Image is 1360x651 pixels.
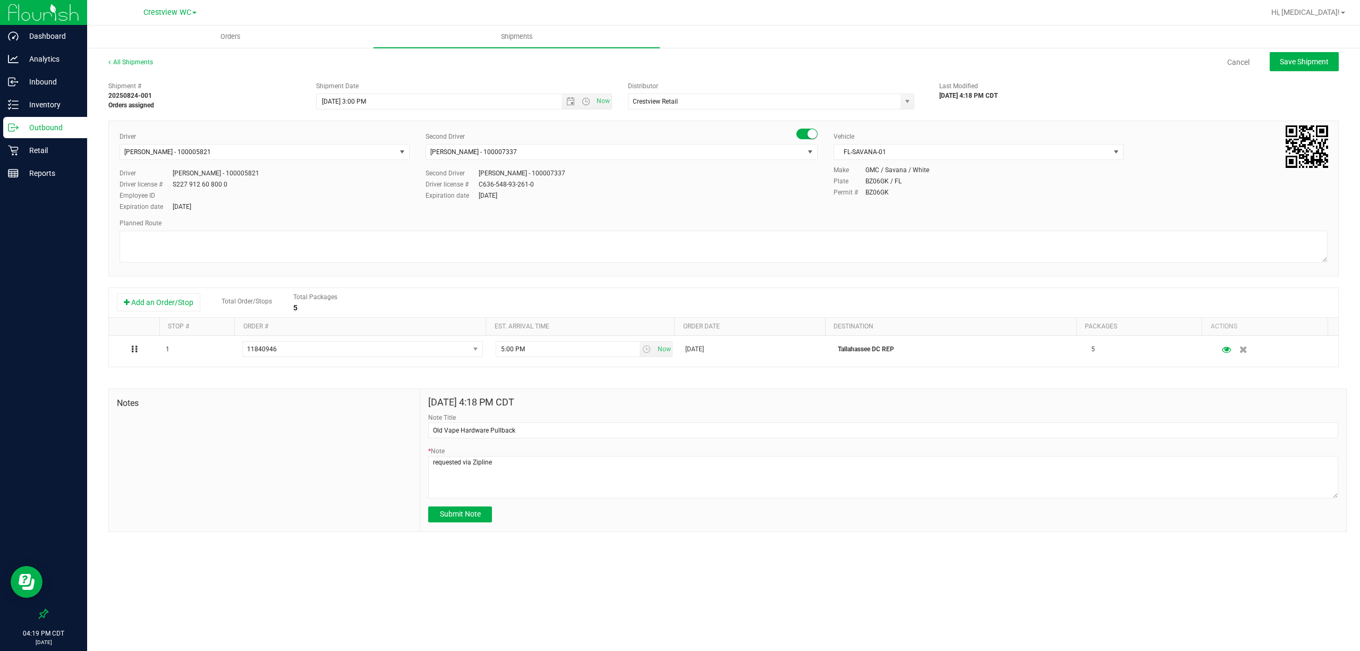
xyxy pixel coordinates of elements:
[19,98,82,111] p: Inventory
[8,145,19,156] inline-svg: Retail
[166,344,169,354] span: 1
[396,145,409,159] span: select
[108,92,152,99] strong: 20250824-001
[19,53,82,65] p: Analytics
[655,342,673,357] span: Set Current date
[430,148,517,156] span: [PERSON_NAME] - 100007337
[19,30,82,43] p: Dashboard
[5,638,82,646] p: [DATE]
[834,145,1110,159] span: FL-SAVANA-01
[426,168,479,178] label: Second Driver
[479,191,497,200] div: [DATE]
[939,81,978,91] label: Last Modified
[426,180,479,189] label: Driver license #
[685,344,704,354] span: [DATE]
[124,148,211,156] span: [PERSON_NAME] - 100005821
[1227,57,1249,67] a: Cancel
[19,121,82,134] p: Outbound
[834,323,873,330] a: Destination
[108,58,153,66] a: All Shipments
[1091,344,1095,354] span: 5
[11,566,42,598] iframe: Resource center
[804,145,817,159] span: select
[834,176,865,186] label: Plate
[655,342,673,357] span: select
[495,323,549,330] a: Est. arrival time
[1271,8,1340,16] span: Hi, [MEDICAL_DATA]!
[479,168,565,178] div: [PERSON_NAME] - 100007337
[293,303,297,312] strong: 5
[117,397,412,410] span: Notes
[834,188,865,197] label: Permit #
[120,191,173,200] label: Employee ID
[865,176,902,186] div: BZ06GK / FL
[440,510,481,518] span: Submit Note
[19,167,82,180] p: Reports
[173,202,191,212] div: [DATE]
[117,293,200,311] button: Add an Order/Stop
[87,26,373,48] a: Orders
[838,344,1078,354] p: Tallahassee DC REP
[120,180,173,189] label: Driver license #
[243,323,268,330] a: Order #
[594,94,612,109] span: Set Current date
[293,293,337,301] span: Total Packages
[428,506,492,522] button: Submit Note
[428,446,445,456] label: Note
[316,81,359,91] label: Shipment Date
[487,32,547,41] span: Shipments
[628,94,892,109] input: Select
[1270,52,1339,71] button: Save Shipment
[222,298,272,305] span: Total Order/Stops
[247,345,277,353] span: 11840946
[108,102,154,109] strong: Orders assigned
[143,8,191,17] span: Crestview WC
[683,323,720,330] a: Order date
[173,180,227,189] div: S227 912 60 800 0
[900,94,914,109] span: select
[628,81,658,91] label: Distributor
[834,132,854,141] label: Vehicle
[5,629,82,638] p: 04:19 PM CDT
[19,144,82,157] p: Retail
[120,219,161,227] span: Planned Route
[1286,125,1328,168] img: Scan me!
[1202,318,1328,336] th: Actions
[426,191,479,200] label: Expiration date
[834,165,865,175] label: Make
[1286,125,1328,168] qrcode: 20250824-001
[8,54,19,64] inline-svg: Analytics
[8,122,19,133] inline-svg: Outbound
[562,97,580,106] span: Open the date view
[428,397,1338,408] h4: [DATE] 4:18 PM CDT
[19,75,82,88] p: Inbound
[865,188,889,197] div: BZ06GK
[173,168,259,178] div: [PERSON_NAME] - 100005821
[108,81,300,91] span: Shipment #
[38,608,49,619] label: Pin the sidebar to full width on large screens
[206,32,255,41] span: Orders
[168,323,189,330] a: Stop #
[479,180,534,189] div: C636-548-93-261-0
[939,92,998,99] strong: [DATE] 4:18 PM CDT
[426,132,465,141] label: Second Driver
[865,165,929,175] div: GMC / Savana / White
[8,77,19,87] inline-svg: Inbound
[577,97,595,106] span: Open the time view
[8,168,19,179] inline-svg: Reports
[640,342,655,357] span: select
[1110,145,1123,159] span: select
[469,342,482,357] span: select
[1280,57,1329,66] span: Save Shipment
[8,99,19,110] inline-svg: Inventory
[373,26,660,48] a: Shipments
[1085,323,1117,330] a: Packages
[120,168,173,178] label: Driver
[428,413,456,422] label: Note Title
[120,202,173,212] label: Expiration date
[120,132,136,141] label: Driver
[8,31,19,41] inline-svg: Dashboard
